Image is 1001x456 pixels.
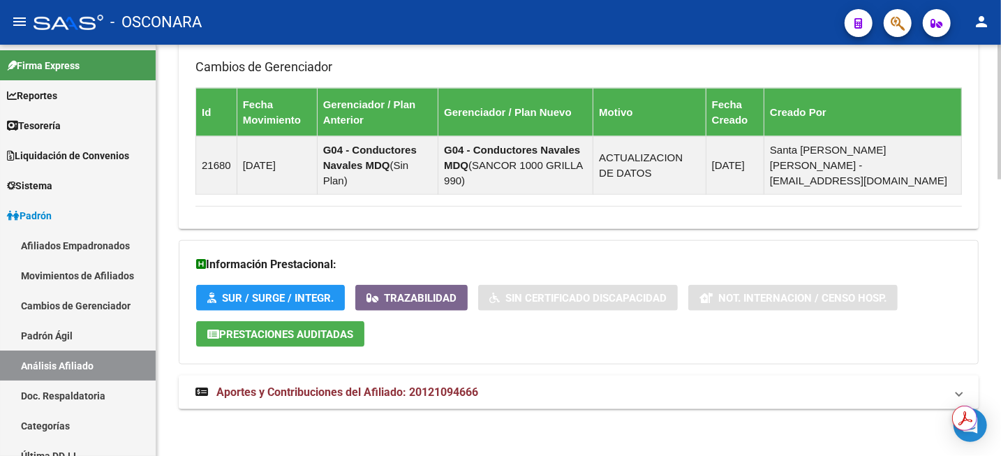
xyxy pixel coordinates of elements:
td: [DATE] [237,136,317,194]
th: Gerenciador / Plan Anterior [317,88,438,136]
span: Liquidación de Convenios [7,148,129,163]
span: Tesorería [7,118,61,133]
button: Sin Certificado Discapacidad [478,285,678,311]
h3: Cambios de Gerenciador [195,57,962,77]
th: Creado Por [764,88,962,136]
mat-expansion-panel-header: Aportes y Contribuciones del Afiliado: 20121094666 [179,376,979,409]
strong: G04 - Conductores Navales MDQ [444,144,580,171]
span: Prestaciones Auditadas [219,328,353,341]
th: Gerenciador / Plan Nuevo [438,88,593,136]
td: ( ) [317,136,438,194]
span: Sin Certificado Discapacidad [505,292,667,304]
span: Reportes [7,88,57,103]
span: Sin Plan [323,159,409,186]
mat-icon: person [973,13,990,30]
span: Firma Express [7,58,80,73]
span: Padrón [7,208,52,223]
strong: G04 - Conductores Navales MDQ [323,144,417,171]
th: Motivo [593,88,706,136]
th: Fecha Movimiento [237,88,317,136]
td: ACTUALIZACION DE DATOS [593,136,706,194]
button: Trazabilidad [355,285,468,311]
th: Id [196,88,237,136]
span: - OSCONARA [110,7,202,38]
span: Aportes y Contribuciones del Afiliado: 20121094666 [216,385,478,399]
mat-icon: menu [11,13,28,30]
h3: Información Prestacional: [196,255,961,274]
span: SUR / SURGE / INTEGR. [222,292,334,304]
button: Not. Internacion / Censo Hosp. [688,285,898,311]
th: Fecha Creado [706,88,764,136]
span: Trazabilidad [384,292,457,304]
td: Santa [PERSON_NAME] [PERSON_NAME] - [EMAIL_ADDRESS][DOMAIN_NAME] [764,136,962,194]
span: Not. Internacion / Censo Hosp. [718,292,887,304]
td: ( ) [438,136,593,194]
button: SUR / SURGE / INTEGR. [196,285,345,311]
td: [DATE] [706,136,764,194]
span: SANCOR 1000 GRILLA 990 [444,159,582,186]
td: 21680 [196,136,237,194]
span: Sistema [7,178,52,193]
button: Prestaciones Auditadas [196,321,364,347]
